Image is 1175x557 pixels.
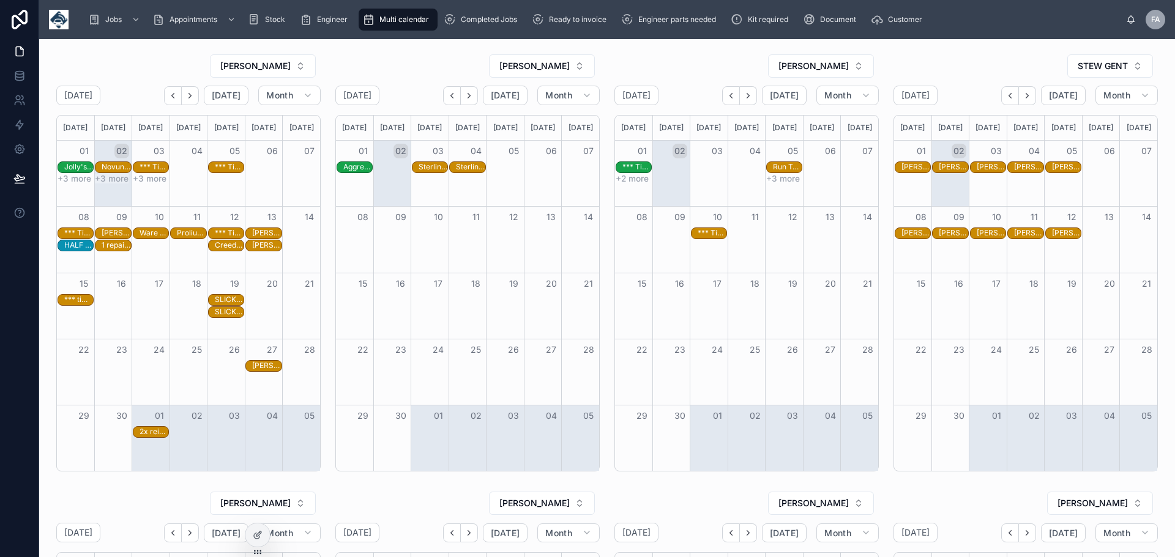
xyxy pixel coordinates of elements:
[1064,342,1079,357] button: 26
[190,276,204,291] button: 18
[722,86,740,105] button: Back
[740,86,757,105] button: Next
[823,408,838,423] button: 04
[265,276,280,291] button: 20
[343,89,371,101] h2: [DATE]
[356,144,370,158] button: 01
[227,342,242,357] button: 26
[258,86,321,105] button: Month
[1052,162,1081,172] div: [PERSON_NAME] Cleansing Ltd - 00322418 - TN360 CAMERAS X 107 DVR X 107 C20 IPC CONNECTED 46000056...
[673,144,687,158] button: 02
[710,210,725,224] button: 10
[1064,408,1079,423] button: 03
[76,144,91,158] button: 01
[266,90,293,101] span: Month
[210,54,316,78] button: Select Button
[952,342,966,357] button: 23
[506,276,521,291] button: 19
[461,86,478,105] button: Next
[431,408,446,423] button: 01
[506,408,521,423] button: 03
[799,9,865,31] a: Document
[1027,144,1042,158] button: 04
[1019,523,1036,542] button: Next
[860,342,875,357] button: 28
[785,210,800,224] button: 12
[748,408,763,423] button: 02
[499,60,570,72] span: [PERSON_NAME]
[1014,161,1043,172] div: Glanville Cleansing Ltd - 00322418 - TN360 CAMERAS X 107 DVR X 107 C20 IPC CONNECTED 4600005647 g...
[635,408,649,423] button: 29
[1064,210,1079,224] button: 12
[1102,276,1117,291] button: 20
[748,276,763,291] button: 18
[1102,210,1117,224] button: 13
[768,492,874,515] button: Select Button
[302,276,317,291] button: 21
[934,116,968,140] div: [DATE]
[673,408,687,423] button: 30
[499,497,570,509] span: [PERSON_NAME]
[359,9,438,31] a: Multi calendar
[564,116,597,140] div: [DATE]
[952,276,966,291] button: 16
[1001,86,1019,105] button: Back
[265,210,280,224] button: 13
[152,210,166,224] button: 10
[140,162,168,172] div: *** Timed 8am appointment *** Canal & River Trust - 1x re-visit FWR MK67 XXM Sap order: 763652 - ...
[265,408,280,423] button: 04
[952,210,966,224] button: 09
[209,116,243,140] div: [DATE]
[843,116,876,140] div: [DATE]
[227,408,242,423] button: 03
[443,523,461,542] button: Back
[356,210,370,224] button: 08
[302,342,317,357] button: 28
[1078,60,1128,72] span: STEW GENT
[1140,210,1154,224] button: 14
[989,342,1004,357] button: 24
[76,210,91,224] button: 08
[102,227,130,238] div: Appleby Westward Group Ltd - 00323928 - 1x deinstall - 1x reinstall - SALTASH PL12 6LX
[622,89,651,101] h2: [DATE]
[506,210,521,224] button: 12
[1122,116,1155,140] div: [DATE]
[64,227,93,238] div: *** Timed 8am appointment *** A E Horder (Contracting) Ltd - 00323732 - 1 x De/re - BS7 8TL
[1027,276,1042,291] button: 18
[989,144,1004,158] button: 03
[1102,408,1117,423] button: 04
[105,15,122,24] span: Jobs
[419,162,447,172] div: Sterling Site Supplies Ltd - 00323652 - DA1 4QT - 7 dash camera deinstalls 4 one day 3 the other
[710,276,725,291] button: 17
[989,408,1004,423] button: 01
[265,144,280,158] button: 06
[977,162,1005,172] div: [PERSON_NAME] Cleansing Ltd - 00322418 - TN360 CAMERAS X 107 DVR X 107 C20 IPC CONNECTED 46000056...
[210,492,316,515] button: Select Button
[785,144,800,158] button: 05
[901,89,930,101] h2: [DATE]
[456,161,485,172] div: Sterling Site Supplies Ltd - 00323652 - DA1 4QT - 7 dash camera deinstalls 4 one day 3 the other
[893,115,1158,471] div: Month View
[170,15,217,24] span: Appointments
[762,523,807,543] button: [DATE]
[394,276,408,291] button: 16
[302,210,317,224] button: 14
[614,115,879,471] div: Month View
[1001,523,1019,542] button: Back
[431,342,446,357] button: 24
[443,86,461,105] button: Back
[1057,497,1128,509] span: [PERSON_NAME]
[914,342,928,357] button: 22
[172,116,206,140] div: [DATE]
[244,9,294,31] a: Stock
[971,116,1005,140] div: [DATE]
[215,161,244,172] div: *** Timed 8am appointment *** Weatherhead Shop Designers Ltd - 00322701 - TN360 CAMERAS X 1 DVR K...
[773,162,802,172] div: Run Tech - 323404 - 1 x service call - SA13 2NG
[581,408,596,423] button: 05
[64,89,92,101] h2: [DATE]
[860,144,875,158] button: 07
[977,161,1005,172] div: Glanville Cleansing Ltd - 00322418 - TN360 CAMERAS X 107 DVR X 107 C20 IPC CONNECTED 4600005647 g...
[227,144,242,158] button: 05
[1049,90,1078,101] span: [DATE]
[343,162,372,172] div: Aggregate Industries UK Ltd ([GEOGRAPHIC_DATA]) - 1 x de - timed 4pm - SL3 0EB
